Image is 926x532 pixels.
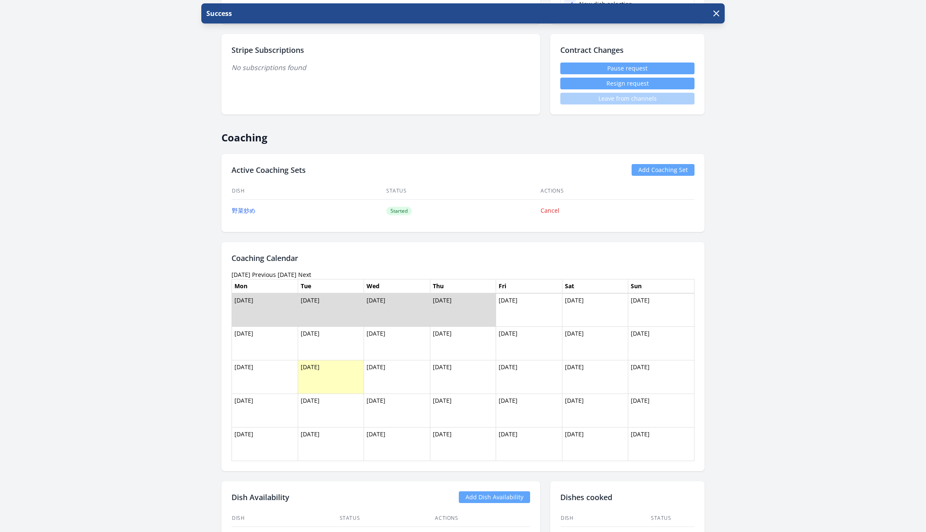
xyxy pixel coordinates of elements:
[298,271,311,279] a: Next
[364,360,430,394] td: [DATE]
[562,327,628,360] td: [DATE]
[459,491,530,503] a: Add Dish Availability
[364,327,430,360] td: [DATE]
[386,183,540,200] th: Status
[364,394,430,428] td: [DATE]
[232,360,298,394] td: [DATE]
[628,428,694,461] td: [DATE]
[298,327,364,360] td: [DATE]
[540,183,694,200] th: Actions
[496,279,562,293] th: Fri
[221,125,705,144] h2: Coaching
[560,78,694,89] button: Resign request
[496,360,562,394] td: [DATE]
[231,491,289,503] h2: Dish Availability
[650,510,694,527] th: Status
[231,252,694,264] h2: Coaching Calendar
[628,360,694,394] td: [DATE]
[298,394,364,428] td: [DATE]
[430,394,496,428] td: [DATE]
[231,164,306,176] h2: Active Coaching Sets
[632,164,694,176] a: Add Coaching Set
[231,44,530,56] h2: Stripe Subscriptions
[386,207,412,215] span: Started
[430,279,496,293] th: Thu
[231,183,386,200] th: Dish
[232,279,298,293] th: Mon
[298,293,364,327] td: [DATE]
[434,510,530,527] th: Actions
[496,428,562,461] td: [DATE]
[232,394,298,428] td: [DATE]
[298,279,364,293] th: Tue
[231,271,250,279] time: [DATE]
[628,394,694,428] td: [DATE]
[278,271,297,279] a: [DATE]
[364,279,430,293] th: Wed
[232,206,255,214] a: 野菜炒め
[496,293,562,327] td: [DATE]
[430,293,496,327] td: [DATE]
[560,510,650,527] th: Dish
[232,428,298,461] td: [DATE]
[232,327,298,360] td: [DATE]
[205,8,232,18] p: Success
[298,360,364,394] td: [DATE]
[560,93,694,104] span: Leave from channels
[339,510,435,527] th: Status
[430,327,496,360] td: [DATE]
[560,44,694,56] h2: Contract Changes
[562,360,628,394] td: [DATE]
[430,428,496,461] td: [DATE]
[231,510,339,527] th: Dish
[430,360,496,394] td: [DATE]
[628,293,694,327] td: [DATE]
[541,206,559,214] a: Cancel
[562,394,628,428] td: [DATE]
[496,327,562,360] td: [DATE]
[562,293,628,327] td: [DATE]
[232,293,298,327] td: [DATE]
[231,63,530,73] p: No subscriptions found
[562,428,628,461] td: [DATE]
[298,428,364,461] td: [DATE]
[562,279,628,293] th: Sat
[252,271,276,279] a: Previous
[560,491,694,503] h2: Dishes cooked
[496,394,562,428] td: [DATE]
[628,279,694,293] th: Sun
[560,63,694,74] a: Pause request
[364,428,430,461] td: [DATE]
[628,327,694,360] td: [DATE]
[364,293,430,327] td: [DATE]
